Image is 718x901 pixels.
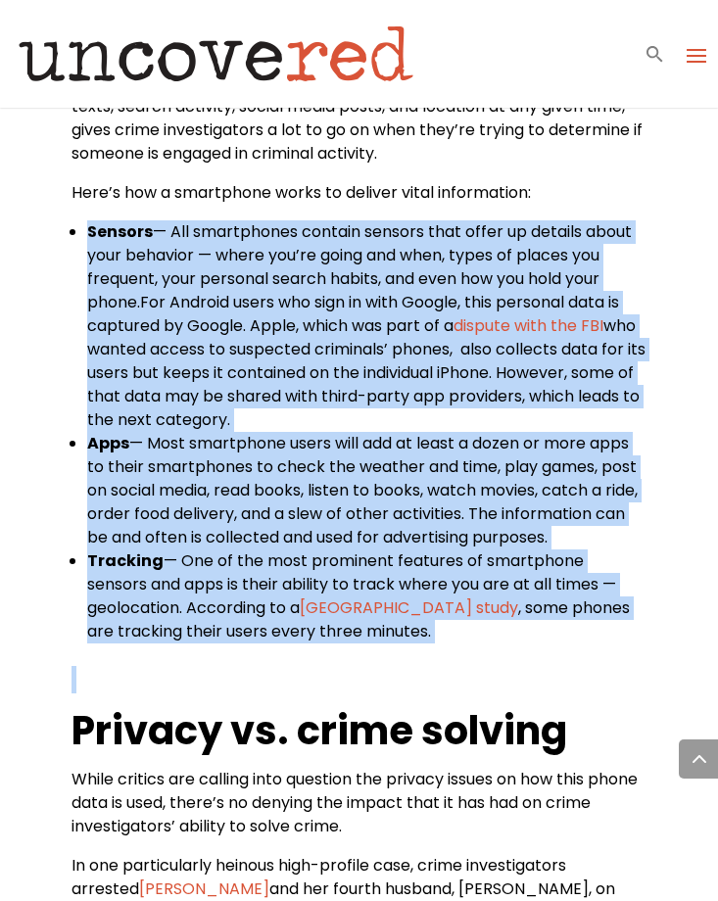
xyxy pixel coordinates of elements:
a: dispute with the FBI [454,314,603,337]
span: — One of the most prominent features of smartphone sensors and apps is their ability to track whe... [87,549,616,619]
span: While critics are calling into question the privacy issues on how this phone data is used, there’... [72,768,638,837]
b: Sensors [87,220,153,243]
span: For Android users who sign in with Google, this personal data is captured by Google. Apple, which... [87,291,619,337]
span: , some phones are tracking their users every three minutes. [87,596,630,642]
a: [GEOGRAPHIC_DATA] study [300,596,518,619]
span: — Most smartphone users will add at least a dozen or more apps to their smartphones to check the ... [87,432,638,548]
span: Here’s how a smartphone works to deliver vital information: [72,181,531,204]
a: [PERSON_NAME] [139,877,269,900]
b: Tracking [87,549,164,572]
b: Privacy vs. crime solving [72,703,567,758]
span: The data that can be captured on a smartphone, including conversations, texts, search activity, s... [72,71,643,165]
span: who wanted access to suspected criminals’ phones, also collects data for its users but keeps it c... [87,314,646,431]
b: Apps [87,432,129,454]
span: — All smartphones contain sensors that offer up details about your behavior — where you’re going ... [87,220,632,313]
